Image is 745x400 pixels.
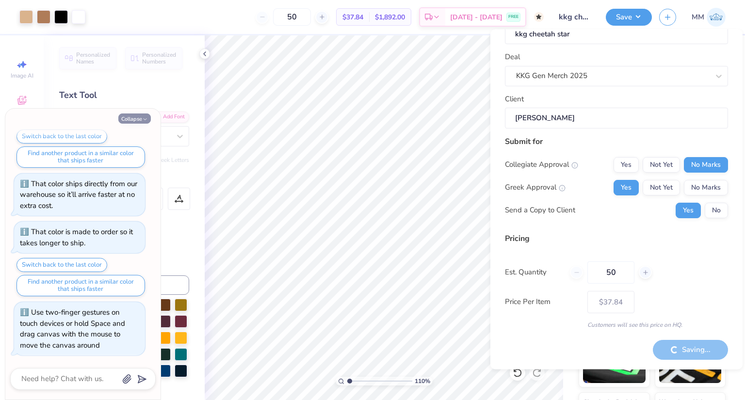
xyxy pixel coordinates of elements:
[643,180,680,195] button: Not Yet
[505,136,728,147] div: Submit for
[16,129,107,144] button: Switch back to the last color
[151,112,189,123] div: Add Font
[505,182,566,193] div: Greek Approval
[508,14,518,20] span: FREE
[20,307,125,350] div: Use two-finger gestures on touch devices or hold Space and drag canvas with the mouse to move the...
[375,12,405,22] span: $1,892.00
[692,12,704,23] span: MM
[505,52,520,63] label: Deal
[587,261,634,284] input: – –
[59,89,189,102] div: Text Tool
[415,377,430,385] span: 110 %
[505,205,575,216] div: Send a Copy to Client
[118,113,151,124] button: Collapse
[707,8,726,27] img: Megan Manaj
[676,203,701,218] button: Yes
[551,7,599,27] input: Untitled Design
[505,320,728,329] div: Customers will see this price on HQ.
[142,51,177,65] span: Personalized Numbers
[505,233,728,244] div: Pricing
[505,160,578,171] div: Collegiate Approval
[16,146,145,168] button: Find another product in a similar color that ships faster
[705,203,728,218] button: No
[11,72,33,80] span: Image AI
[505,297,580,308] label: Price Per Item
[20,179,137,210] div: That color ships directly from our warehouse so it’ll arrive faster at no extra cost.
[20,227,133,248] div: That color is made to order so it takes longer to ship.
[684,180,728,195] button: No Marks
[614,157,639,173] button: Yes
[11,108,32,115] span: Designs
[16,258,107,272] button: Switch back to the last color
[273,8,311,26] input: – –
[16,275,145,296] button: Find another product in a similar color that ships faster
[505,94,524,105] label: Client
[643,157,680,173] button: Not Yet
[606,9,652,26] button: Save
[614,180,639,195] button: Yes
[450,12,502,22] span: [DATE] - [DATE]
[342,12,363,22] span: $37.84
[505,108,728,129] input: e.g. Ethan Linker
[692,8,726,27] a: MM
[505,267,563,278] label: Est. Quantity
[684,157,728,173] button: No Marks
[76,51,111,65] span: Personalized Names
